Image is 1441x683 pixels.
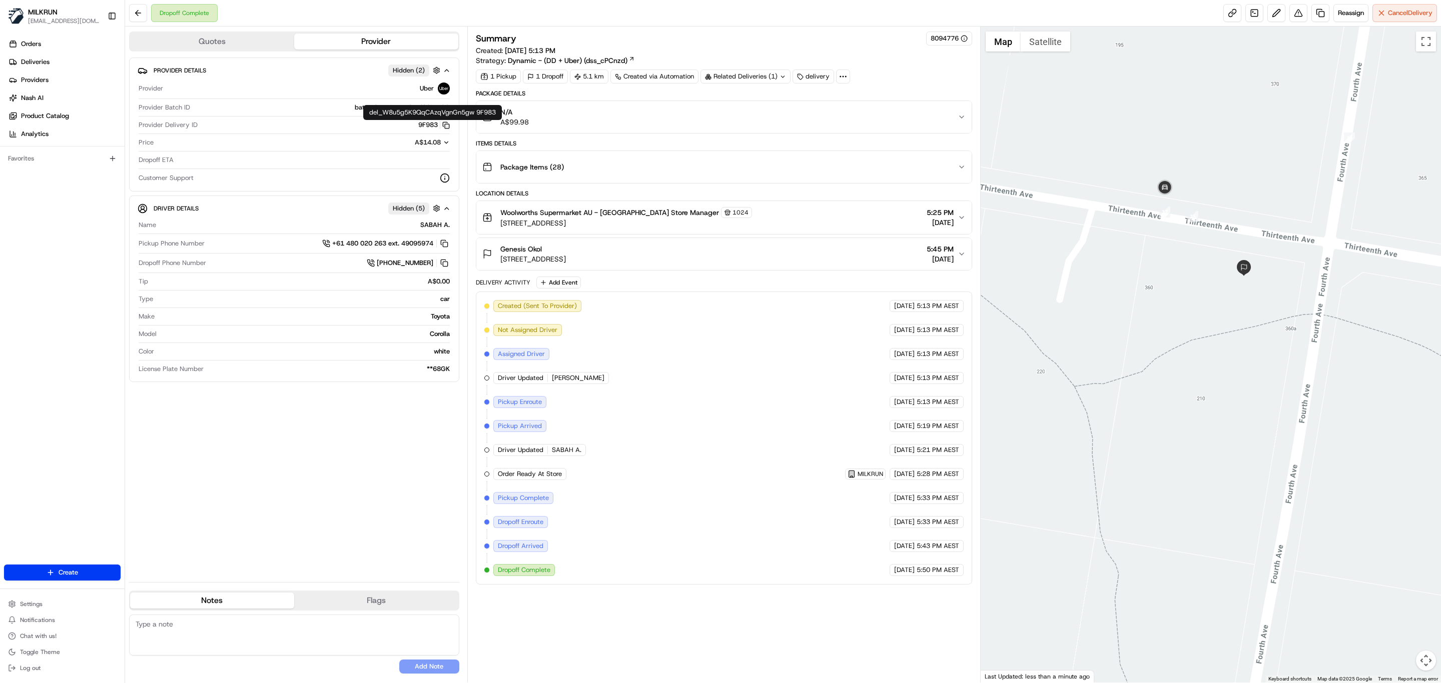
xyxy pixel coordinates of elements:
[498,397,542,406] span: Pickup Enroute
[570,69,608,83] div: 5.1 km
[917,493,959,502] span: 5:33 PM AEST
[476,101,972,133] button: N/AA$99.98
[139,220,156,229] span: Name
[894,421,915,430] span: [DATE]
[1388,8,1432,17] span: Cancel Delivery
[130,33,294,49] button: Quotes
[793,69,834,83] div: delivery
[894,493,915,502] span: [DATE]
[498,301,577,310] span: Created (Sent To Provider)
[498,541,543,550] span: Dropoff Arrived
[733,208,749,216] span: 1024
[4,90,125,106] a: Nash AI
[927,207,954,217] span: 5:25 PM
[1317,676,1372,681] span: Map data ©2025 Google
[927,244,954,254] span: 5:45 PM
[28,17,100,25] button: [EMAIL_ADDRESS][DOMAIN_NAME]
[20,600,43,608] span: Settings
[1398,676,1438,681] a: Report a map error
[500,117,529,127] span: A$99.98
[377,258,433,267] span: [PHONE_NUMBER]
[139,347,154,356] span: Color
[552,445,581,454] span: SABAH A.
[4,72,125,88] a: Providers
[476,55,635,65] div: Strategy:
[322,238,450,249] button: +61 480 020 263 ext. 49095974
[20,648,60,656] span: Toggle Theme
[476,201,972,234] button: Woolworths Supermarket AU - [GEOGRAPHIC_DATA] Store Manager1024[STREET_ADDRESS]5:25 PM[DATE]
[4,645,121,659] button: Toggle Theme
[894,325,915,334] span: [DATE]
[393,204,425,213] span: Hidden ( 5 )
[500,107,529,117] span: N/A
[154,66,206,74] span: Provider Details
[4,629,121,643] button: Chat with us!
[917,325,959,334] span: 5:13 PM AEST
[4,126,125,142] a: Analytics
[138,200,451,216] button: Driver DetailsHidden (5)
[139,258,206,267] span: Dropoff Phone Number
[21,57,50,66] span: Deliveries
[159,312,450,321] div: Toyota
[4,36,125,52] a: Orders
[476,45,555,55] span: Created:
[21,75,49,84] span: Providers
[59,568,78,577] span: Create
[894,301,915,310] span: [DATE]
[917,469,959,478] span: 5:28 PM AEST
[498,421,542,430] span: Pickup Arrived
[917,445,959,454] span: 5:21 PM AEST
[139,312,155,321] span: Make
[1416,650,1436,670] button: Map camera controls
[438,82,450,94] img: uber-new-logo.jpeg
[508,55,627,65] span: Dynamic - (DD + Uber) (dss_cPCnzd)
[1021,31,1070,51] button: Show satellite imagery
[363,105,502,120] div: del_W8u5g5K9QqCAzqVgnGn5gw 9F983
[610,69,698,83] a: Created via Automation
[4,54,125,70] a: Deliveries
[139,329,157,338] span: Model
[20,632,57,640] span: Chat with us!
[418,120,450,129] button: 9F983
[20,616,55,624] span: Notifications
[983,669,1016,682] img: Google
[158,347,450,356] div: white
[355,103,450,112] span: bat_ZdAtveIJWJ-pbNd86IWz0Q
[362,138,450,147] button: A$14.08
[476,34,516,43] h3: Summary
[139,364,204,373] span: License Plate Number
[160,220,450,229] div: SABAH A.
[1187,211,1198,222] div: 15
[1378,676,1392,681] a: Terms (opens in new tab)
[28,7,58,17] button: MILKRUN
[1333,4,1368,22] button: Reassign
[1159,206,1170,217] div: 17
[154,204,199,212] span: Driver Details
[505,46,555,55] span: [DATE] 5:13 PM
[152,277,450,286] div: A$0.00
[498,445,543,454] span: Driver Updated
[476,151,972,183] button: Package Items (28)
[4,661,121,675] button: Log out
[931,34,968,43] button: 8094776
[476,238,972,270] button: Genesis Okol[STREET_ADDRESS]5:45 PM[DATE]
[332,239,433,248] span: +61 480 020 263 ext. 49095974
[476,278,530,286] div: Delivery Activity
[8,8,24,24] img: MILKRUN
[498,517,543,526] span: Dropoff Enroute
[917,349,959,358] span: 5:13 PM AEST
[927,254,954,264] span: [DATE]
[498,349,545,358] span: Assigned Driver
[552,373,604,382] span: [PERSON_NAME]
[986,31,1021,51] button: Show street map
[367,257,450,268] button: [PHONE_NUMBER]
[1416,31,1436,51] button: Toggle fullscreen view
[21,93,44,102] span: Nash AI
[21,111,69,120] span: Product Catalog
[917,541,959,550] span: 5:43 PM AEST
[4,4,104,28] button: MILKRUNMILKRUN[EMAIL_ADDRESS][DOMAIN_NAME]
[1344,132,1355,143] div: 16
[927,217,954,227] span: [DATE]
[858,470,883,478] span: MILKRUN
